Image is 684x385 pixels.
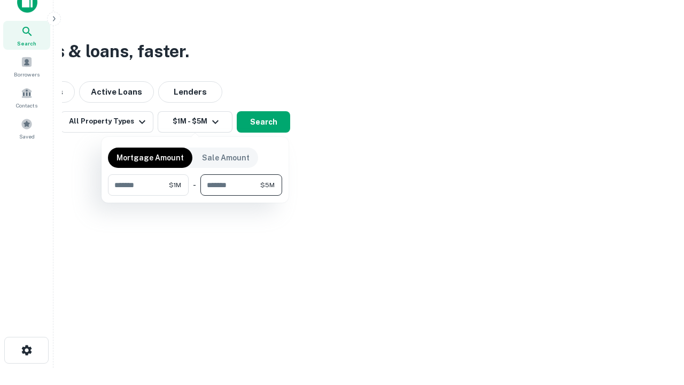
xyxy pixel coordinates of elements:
[193,174,196,196] div: -
[260,180,275,190] span: $5M
[202,152,250,164] p: Sale Amount
[116,152,184,164] p: Mortgage Amount
[169,180,181,190] span: $1M
[631,299,684,351] iframe: Chat Widget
